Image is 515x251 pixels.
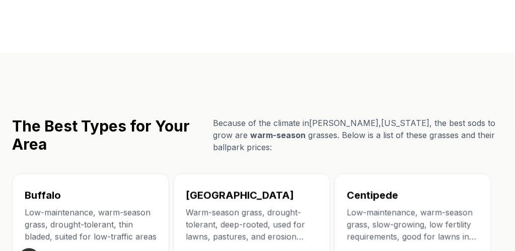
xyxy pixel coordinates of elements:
p: Low-maintenance, warm-season grass, drought-tolerant, thin bladed, suited for low-traffic areas [25,207,157,243]
p: Because of the climate in [PERSON_NAME] , [US_STATE] , the best sods to grow are grasses. Below i... [213,117,503,154]
h3: Centipede [347,189,479,203]
h2: The Best Types for Your Area [12,117,205,154]
span: warm-season [250,131,306,141]
h3: Buffalo [25,189,157,203]
h3: [GEOGRAPHIC_DATA] [186,189,318,203]
p: Low-maintenance, warm-season grass, slow-growing, low fertility requirements, good for lawns in t... [347,207,479,243]
p: Warm-season grass, drought-tolerant, deep-rooted, used for lawns, pastures, and erosion control i... [186,207,318,243]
